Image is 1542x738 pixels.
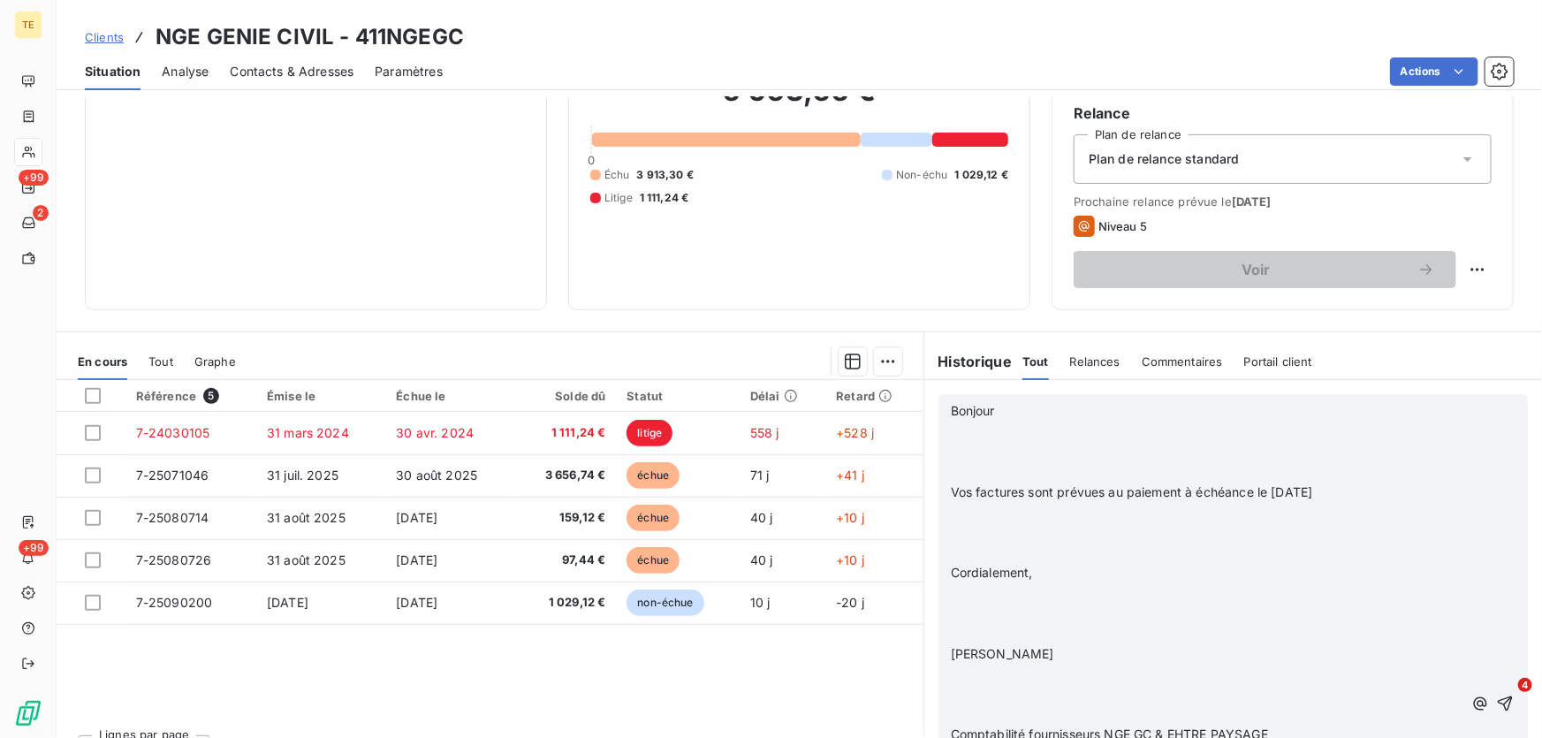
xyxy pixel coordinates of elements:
[396,425,474,440] span: 30 avr. 2024
[836,595,864,610] span: -20 j
[951,403,995,418] span: Bonjour
[955,167,1009,183] span: 1 029,12 €
[750,595,771,610] span: 10 j
[148,354,173,369] span: Tout
[203,388,219,404] span: 5
[627,547,680,574] span: échue
[267,389,375,403] div: Émise le
[267,510,346,525] span: 31 août 2025
[1232,194,1272,209] span: [DATE]
[627,505,680,531] span: échue
[14,11,42,39] div: TE
[627,389,729,403] div: Statut
[896,167,947,183] span: Non-échu
[627,462,680,489] span: échue
[267,468,338,483] span: 31 juil. 2025
[136,510,209,525] span: 7-25080714
[396,510,437,525] span: [DATE]
[136,552,212,567] span: 7-25080726
[750,552,773,567] span: 40 j
[640,190,689,206] span: 1 111,24 €
[136,468,209,483] span: 7-25071046
[1244,354,1312,369] span: Portail client
[19,170,49,186] span: +99
[1518,678,1532,692] span: 4
[836,510,864,525] span: +10 j
[1482,678,1524,720] iframe: Intercom live chat
[604,190,633,206] span: Litige
[525,509,606,527] span: 159,12 €
[136,425,210,440] span: 7-24030105
[14,699,42,727] img: Logo LeanPay
[85,28,124,46] a: Clients
[194,354,236,369] span: Graphe
[1022,354,1049,369] span: Tout
[590,73,1008,126] h2: 6 053,66 €
[525,467,606,484] span: 3 656,74 €
[136,595,213,610] span: 7-25090200
[85,63,141,80] span: Situation
[375,63,443,80] span: Paramètres
[1095,262,1417,277] span: Voir
[1098,219,1147,233] span: Niveau 5
[924,351,1013,372] h6: Historique
[396,552,437,567] span: [DATE]
[951,565,1033,580] span: Cordialement,
[33,205,49,221] span: 2
[750,510,773,525] span: 40 j
[525,424,606,442] span: 1 111,24 €
[637,167,695,183] span: 3 913,30 €
[230,63,353,80] span: Contacts & Adresses
[750,425,779,440] span: 558 j
[588,153,595,167] span: 0
[1074,251,1456,288] button: Voir
[525,594,606,612] span: 1 029,12 €
[836,425,874,440] span: +528 j
[162,63,209,80] span: Analyse
[951,484,1313,499] span: Vos factures sont prévues au paiement à échéance le [DATE]
[396,468,477,483] span: 30 août 2025
[19,540,49,556] span: +99
[267,595,308,610] span: [DATE]
[1142,354,1223,369] span: Commentaires
[836,468,864,483] span: +41 j
[836,552,864,567] span: +10 j
[396,389,503,403] div: Échue le
[1070,354,1120,369] span: Relances
[836,389,912,403] div: Retard
[136,388,246,404] div: Référence
[1074,103,1492,124] h6: Relance
[156,21,464,53] h3: NGE GENIE CIVIL - 411NGEGC
[750,389,815,403] div: Délai
[951,646,1054,661] span: [PERSON_NAME]
[1390,57,1478,86] button: Actions
[267,552,346,567] span: 31 août 2025
[396,595,437,610] span: [DATE]
[85,30,124,44] span: Clients
[267,425,349,440] span: 31 mars 2024
[525,552,606,569] span: 97,44 €
[1074,194,1492,209] span: Prochaine relance prévue le
[627,590,703,616] span: non-échue
[78,354,127,369] span: En cours
[604,167,630,183] span: Échu
[750,468,770,483] span: 71 j
[1089,150,1240,168] span: Plan de relance standard
[525,389,606,403] div: Solde dû
[627,420,672,446] span: litige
